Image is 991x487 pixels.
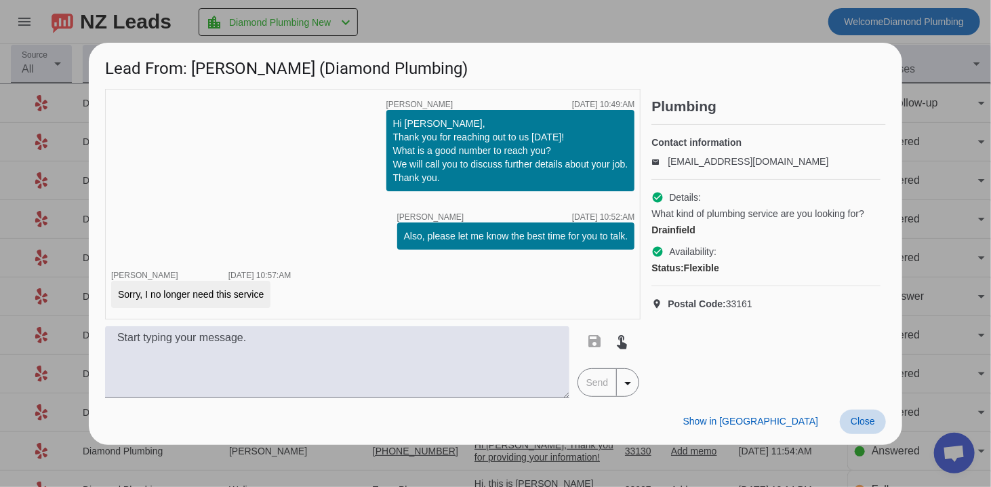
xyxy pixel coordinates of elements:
div: [DATE] 10:49:AM [572,100,634,109]
mat-icon: location_on [651,298,668,309]
span: Show in [GEOGRAPHIC_DATA] [683,416,818,427]
mat-icon: email [651,158,668,165]
h4: Contact information [651,136,881,149]
span: Details: [669,191,701,204]
button: Close [840,410,886,434]
h2: Plumbing [651,100,886,113]
div: Sorry, I no longer need this service [118,288,264,301]
strong: Postal Code: [668,298,726,309]
div: Drainfield [651,223,881,237]
mat-icon: touch_app [614,333,630,349]
mat-icon: check_circle [651,191,664,203]
mat-icon: check_circle [651,246,664,258]
span: What kind of plumbing service are you looking for? [651,207,864,220]
div: Flexible [651,261,881,275]
button: Show in [GEOGRAPHIC_DATA] [672,410,829,434]
mat-icon: arrow_drop_down [620,375,636,391]
span: [PERSON_NAME] [111,271,178,280]
div: Hi [PERSON_NAME], Thank you for reaching out to us [DATE]! What is a good number to reach you? We... [393,117,628,184]
span: [PERSON_NAME] [397,213,464,221]
a: [EMAIL_ADDRESS][DOMAIN_NAME] [668,156,828,167]
span: 33161 [668,297,752,311]
div: Also, please let me know the best time for you to talk.​ [404,229,628,243]
span: Close [851,416,875,427]
div: [DATE] 10:52:AM [572,213,634,221]
span: Availability: [669,245,716,258]
h1: Lead From: [PERSON_NAME] (Diamond Plumbing) [89,43,902,88]
strong: Status: [651,262,683,273]
div: [DATE] 10:57:AM [228,271,291,279]
span: [PERSON_NAME] [386,100,453,109]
